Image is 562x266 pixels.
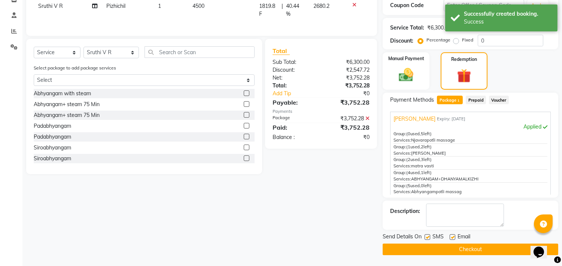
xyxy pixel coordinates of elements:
[394,189,411,194] span: Services:
[321,58,376,66] div: ₹6,300.00
[394,170,406,175] span: Group:
[437,96,463,104] span: Package
[192,3,204,9] span: 4500
[267,58,321,66] div: Sub Total:
[531,236,555,259] iframe: chat widget
[267,98,321,107] div: Payable:
[388,55,424,62] label: Manual Payment
[466,96,486,104] span: Prepaid
[321,66,376,74] div: ₹2,547.72
[313,3,329,9] span: 2680.2
[267,66,321,74] div: Discount:
[394,66,418,83] img: _cash.svg
[411,137,455,143] span: Njavarapotli massage
[411,151,446,156] span: [PERSON_NAME]
[406,183,432,188] span: used, left)
[437,116,465,122] span: Expiry: [DATE]
[462,37,473,43] label: Fixed
[453,67,475,84] img: _gift.svg
[464,18,552,26] div: Success
[321,115,376,123] div: ₹3,752.28
[34,65,116,71] label: Select package to add package services
[282,2,283,18] span: |
[406,144,432,149] span: used, left)
[390,207,420,215] div: Description:
[106,3,125,9] span: Pizhichil
[394,176,411,182] span: Services:
[273,108,370,115] div: Payments
[267,90,330,98] a: Add Tip
[411,189,462,194] span: Abhyangampotli massag
[321,74,376,82] div: ₹3,752.28
[321,123,376,132] div: ₹3,752.28
[267,74,321,82] div: Net:
[406,144,410,149] span: (1
[432,233,444,242] span: SMS
[421,157,423,162] span: 3
[406,157,410,162] span: (2
[394,115,435,123] span: [PERSON_NAME]
[383,244,558,255] button: Checkout
[406,131,432,136] span: used, left)
[390,1,444,9] div: Coupon Code
[421,183,423,188] span: 0
[321,98,376,107] div: ₹3,752.28
[406,131,410,136] span: (0
[394,183,406,188] span: Group:
[394,144,406,149] span: Group:
[458,233,470,242] span: Email
[273,47,290,55] span: Total
[394,163,411,168] span: Services:
[394,123,547,131] div: Applied
[406,183,410,188] span: (5
[489,96,509,104] span: Voucher
[34,122,71,130] div: Padabhyangam
[390,96,434,104] span: Payment Methods
[421,144,423,149] span: 2
[411,176,479,182] span: ABHYANGAM+DHANYAMALKIZHI
[406,157,432,162] span: used, left)
[394,137,411,143] span: Services:
[421,170,423,175] span: 1
[464,10,552,18] div: Successfully created booking.
[390,37,413,45] div: Discount:
[267,82,321,90] div: Total:
[411,163,434,168] span: matra vasti
[259,2,279,18] span: 1819.8 F
[267,123,321,132] div: Paid:
[426,37,450,43] label: Percentage
[38,3,63,9] span: Sruthi V R
[321,82,376,90] div: ₹3,752.28
[145,46,255,58] input: Search or Scan
[390,24,424,32] div: Service Total:
[321,133,376,141] div: ₹0
[330,90,376,98] div: ₹0
[34,155,71,163] div: Siroabhyangam
[34,111,100,119] div: Abhyangam+ steam 75 Min
[383,233,422,242] span: Send Details On
[34,144,71,152] div: Siroabhyangam
[267,133,321,141] div: Balance :
[427,24,451,32] div: ₹6,300.00
[394,131,406,136] span: Group:
[421,131,423,136] span: 5
[158,3,161,9] span: 1
[406,170,432,175] span: used, left)
[406,170,410,175] span: (4
[34,90,91,98] div: Abhyangam with steam
[286,2,304,18] span: 40.44 %
[394,157,406,162] span: Group:
[394,151,411,156] span: Services:
[267,115,321,123] div: Package
[456,99,461,103] span: 1
[34,133,71,141] div: Padabhyangam
[451,56,477,63] label: Redemption
[34,100,100,108] div: Abhyangam+ steam 75 Min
